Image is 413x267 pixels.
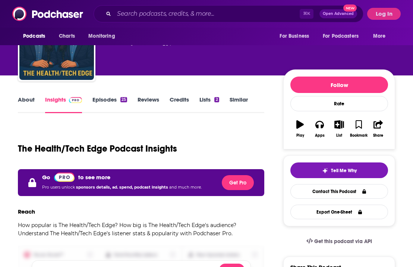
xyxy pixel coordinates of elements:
div: Rate [290,96,388,111]
span: For Podcasters [323,31,359,41]
a: About [18,96,35,113]
button: Open AdvancedNew [319,9,357,18]
a: Episodes25 [92,96,127,113]
button: Get Pro [222,175,254,190]
span: Podcasts [23,31,45,41]
button: open menu [368,29,395,43]
div: Apps [315,133,325,138]
span: More [373,31,386,41]
button: Bookmark [349,115,368,142]
p: to see more [78,174,110,181]
span: For Business [280,31,309,41]
input: Search podcasts, credits, & more... [114,8,300,20]
button: open menu [83,29,124,43]
h3: Reach [18,208,35,215]
a: InsightsPodchaser Pro [45,96,82,113]
div: Bookmark [350,133,368,138]
a: Charts [54,29,79,43]
span: Open Advanced [323,12,354,16]
p: How popular is The Health/Tech Edge? How big is The Health/Tech Edge's audience? Understand The H... [18,221,264,237]
a: Credits [170,96,189,113]
button: Export One-Sheet [290,205,388,219]
button: Log In [367,8,401,20]
h1: The Health/Tech Edge Podcast Insights [18,143,177,154]
span: New [343,4,357,12]
button: Follow [290,77,388,93]
span: sponsors details, ad. spend, podcast insights [76,185,169,190]
a: Get this podcast via API [300,232,378,251]
div: List [336,133,342,138]
img: Podchaser - Follow, Share and Rate Podcasts [12,7,84,21]
p: Pro users unlock and much more. [42,182,202,193]
a: Lists2 [199,96,219,113]
div: 2 [214,97,219,102]
button: Share [369,115,388,142]
div: 25 [120,97,127,102]
button: tell me why sparkleTell Me Why [290,162,388,178]
span: Monitoring [88,31,115,41]
button: open menu [318,29,369,43]
a: Similar [230,96,248,113]
img: tell me why sparkle [322,168,328,174]
a: Pro website [54,172,75,182]
a: Contact This Podcast [290,184,388,199]
span: Get this podcast via API [314,238,372,245]
button: List [330,115,349,142]
button: open menu [18,29,55,43]
span: ⌘ K [300,9,313,19]
div: Share [373,133,383,138]
button: Apps [310,115,329,142]
span: Charts [59,31,75,41]
div: Search podcasts, credits, & more... [94,5,363,22]
button: Play [290,115,310,142]
p: Go [42,174,50,181]
img: Podchaser Pro [54,173,75,182]
a: Reviews [138,96,159,113]
img: Podchaser Pro [69,97,82,103]
button: open menu [274,29,318,43]
span: Tell Me Why [331,168,357,174]
div: Play [296,133,304,138]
